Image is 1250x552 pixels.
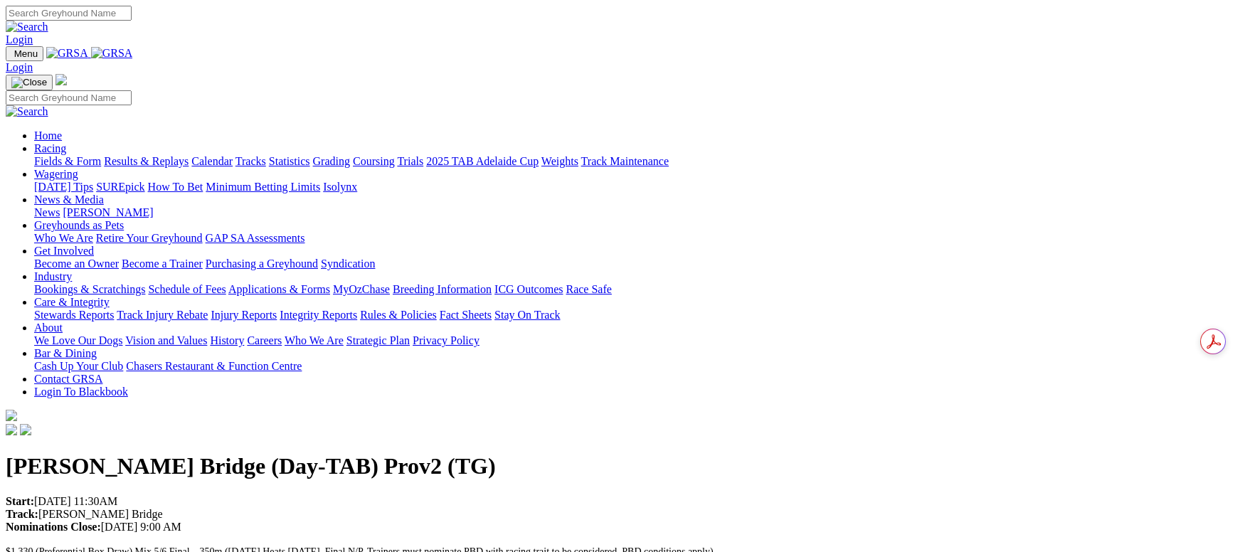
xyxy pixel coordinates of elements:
a: 2025 TAB Adelaide Cup [426,155,539,167]
a: Bar & Dining [34,347,97,359]
div: Wagering [34,181,1244,193]
strong: Start: [6,495,34,507]
a: Who We Are [285,334,344,346]
strong: Nominations Close: [6,521,101,533]
a: Grading [313,155,350,167]
a: [DATE] Tips [34,181,93,193]
a: Login [6,33,33,46]
a: How To Bet [148,181,203,193]
p: [DATE] 11:30AM [PERSON_NAME] Bridge [DATE] 9:00 AM [6,495,1244,534]
a: Coursing [353,155,395,167]
a: Syndication [321,258,375,270]
a: We Love Our Dogs [34,334,122,346]
h1: [PERSON_NAME] Bridge (Day-TAB) Prov2 (TG) [6,453,1244,479]
a: Results & Replays [104,155,189,167]
a: Login To Blackbook [34,386,128,398]
a: Weights [541,155,578,167]
div: Greyhounds as Pets [34,232,1244,245]
a: SUREpick [96,181,144,193]
a: [PERSON_NAME] [63,206,153,218]
a: Minimum Betting Limits [206,181,320,193]
input: Search [6,6,132,21]
a: Track Injury Rebate [117,309,208,321]
a: Calendar [191,155,233,167]
div: Racing [34,155,1244,168]
a: Race Safe [566,283,611,295]
strong: Track: [6,508,38,520]
a: Home [34,129,62,142]
a: Login [6,61,33,73]
a: Schedule of Fees [148,283,226,295]
div: News & Media [34,206,1244,219]
a: Applications & Forms [228,283,330,295]
a: Care & Integrity [34,296,110,308]
div: Industry [34,283,1244,296]
a: Chasers Restaurant & Function Centre [126,360,302,372]
img: GRSA [91,47,133,60]
div: Get Involved [34,258,1244,270]
a: Racing [34,142,66,154]
a: News & Media [34,193,104,206]
a: Who We Are [34,232,93,244]
a: Become an Owner [34,258,119,270]
a: Tracks [235,155,266,167]
a: Fact Sheets [440,309,492,321]
a: ICG Outcomes [494,283,563,295]
a: Statistics [269,155,310,167]
a: Privacy Policy [413,334,480,346]
a: Bookings & Scratchings [34,283,145,295]
a: Strategic Plan [346,334,410,346]
a: Retire Your Greyhound [96,232,203,244]
a: Vision and Values [125,334,207,346]
a: Breeding Information [393,283,492,295]
a: Fields & Form [34,155,101,167]
a: Isolynx [323,181,357,193]
a: Purchasing a Greyhound [206,258,318,270]
div: Care & Integrity [34,309,1244,322]
a: Contact GRSA [34,373,102,385]
a: Industry [34,270,72,282]
img: Search [6,21,48,33]
a: Integrity Reports [280,309,357,321]
a: History [210,334,244,346]
a: Stewards Reports [34,309,114,321]
div: Bar & Dining [34,360,1244,373]
a: Careers [247,334,282,346]
a: Track Maintenance [581,155,669,167]
a: Rules & Policies [360,309,437,321]
img: GRSA [46,47,88,60]
button: Toggle navigation [6,75,53,90]
img: Search [6,105,48,118]
img: logo-grsa-white.png [6,410,17,421]
div: About [34,334,1244,347]
a: Get Involved [34,245,94,257]
img: logo-grsa-white.png [55,74,67,85]
a: Wagering [34,168,78,180]
a: Become a Trainer [122,258,203,270]
a: Stay On Track [494,309,560,321]
button: Toggle navigation [6,46,43,61]
img: Close [11,77,47,88]
a: Cash Up Your Club [34,360,123,372]
a: Injury Reports [211,309,277,321]
a: News [34,206,60,218]
a: About [34,322,63,334]
a: MyOzChase [333,283,390,295]
a: Trials [397,155,423,167]
img: twitter.svg [20,424,31,435]
input: Search [6,90,132,105]
a: Greyhounds as Pets [34,219,124,231]
img: facebook.svg [6,424,17,435]
a: GAP SA Assessments [206,232,305,244]
span: Menu [14,48,38,59]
